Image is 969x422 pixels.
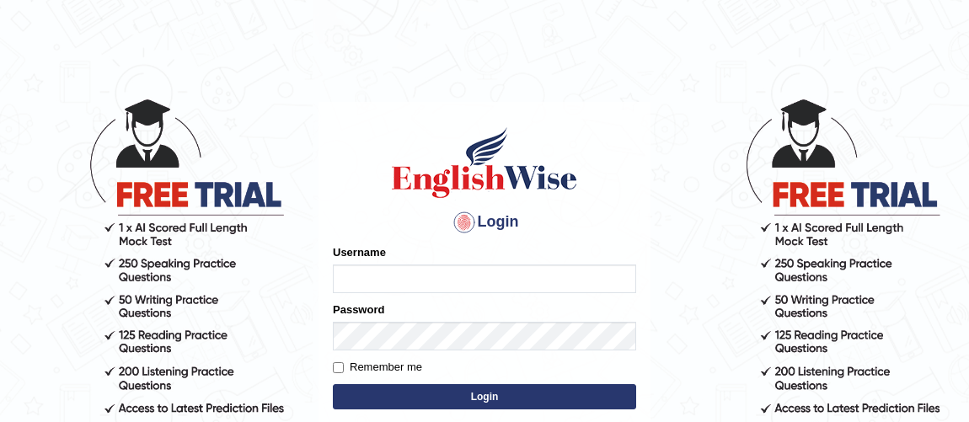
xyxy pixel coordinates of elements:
img: Logo of English Wise sign in for intelligent practice with AI [388,125,581,200]
button: Login [333,384,636,409]
h4: Login [333,209,636,236]
label: Password [333,302,384,318]
label: Remember me [333,359,422,376]
input: Remember me [333,362,344,373]
label: Username [333,244,386,260]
